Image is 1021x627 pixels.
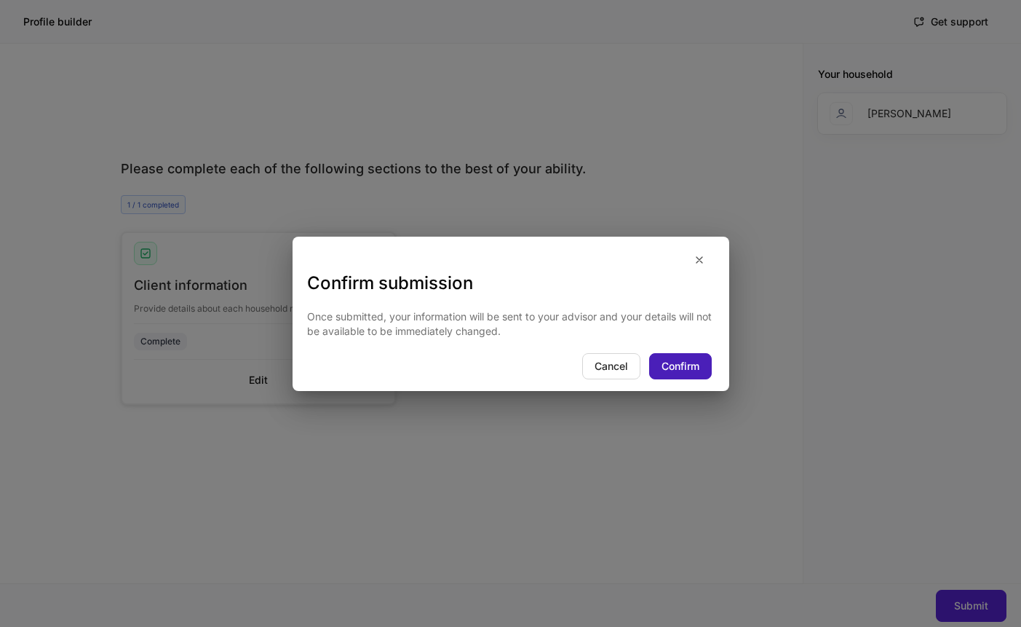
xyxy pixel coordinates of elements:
div: Cancel [595,361,628,371]
button: Confirm [649,353,712,379]
p: Once submitted, your information will be sent to your advisor and your details will not be availa... [307,309,715,339]
div: Confirm [662,361,699,371]
h3: Confirm submission [307,272,715,295]
button: Cancel [582,353,640,379]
